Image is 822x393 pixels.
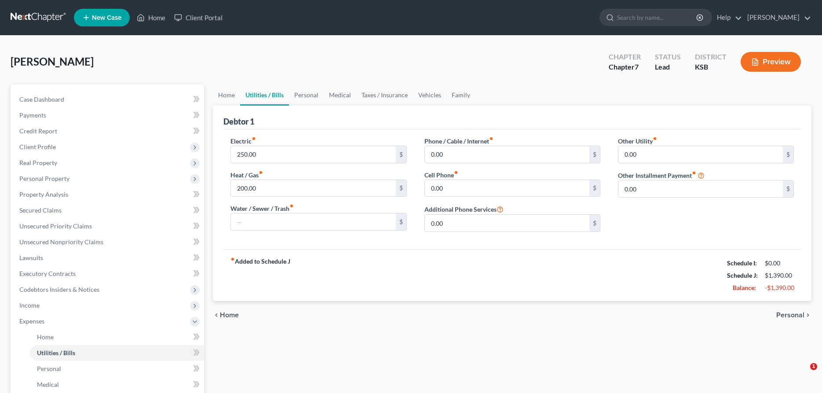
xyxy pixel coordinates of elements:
[19,127,57,135] span: Credit Report
[19,175,69,182] span: Personal Property
[741,52,801,72] button: Preview
[655,62,681,72] div: Lead
[776,312,804,319] span: Personal
[733,284,756,291] strong: Balance:
[30,377,204,393] a: Medical
[695,52,727,62] div: District
[12,202,204,218] a: Secured Claims
[259,170,263,175] i: fiber_manual_record
[425,180,589,197] input: --
[692,171,696,175] i: fiber_manual_record
[213,84,240,106] a: Home
[413,84,446,106] a: Vehicles
[765,271,794,280] div: $1,390.00
[396,213,406,230] div: $
[37,333,54,341] span: Home
[12,187,204,202] a: Property Analysis
[743,10,811,26] a: [PERSON_NAME]
[618,171,696,180] label: Other Installment Payment
[655,52,681,62] div: Status
[19,301,40,309] span: Income
[19,95,64,103] span: Case Dashboard
[289,84,324,106] a: Personal
[230,257,290,294] strong: Added to Schedule J
[424,136,493,146] label: Phone / Cable / Internet
[223,116,254,127] div: Debtor 1
[19,159,57,166] span: Real Property
[289,204,294,208] i: fiber_manual_record
[589,215,600,231] div: $
[19,238,103,246] span: Unsecured Nonpriority Claims
[19,111,46,119] span: Payments
[446,84,475,106] a: Family
[30,329,204,345] a: Home
[425,215,589,231] input: --
[30,361,204,377] a: Personal
[776,312,811,319] button: Personal chevron_right
[37,381,59,388] span: Medical
[12,250,204,266] a: Lawsuits
[19,143,56,151] span: Client Profile
[19,191,68,198] span: Property Analysis
[695,62,727,72] div: KSB
[765,283,794,292] div: -$1,390.00
[37,349,75,356] span: Utilities / Bills
[240,84,289,106] a: Utilities / Bills
[12,123,204,139] a: Credit Report
[589,180,600,197] div: $
[213,312,220,319] i: chevron_left
[12,266,204,282] a: Executory Contracts
[231,146,395,163] input: --
[11,55,94,68] span: [PERSON_NAME]
[783,146,793,163] div: $
[783,180,793,197] div: $
[609,52,641,62] div: Chapter
[170,10,227,26] a: Client Portal
[37,365,61,372] span: Personal
[792,363,813,384] iframe: Intercom live chat
[230,204,294,213] label: Water / Sewer / Trash
[324,84,356,106] a: Medical
[230,136,256,146] label: Electric
[230,170,263,180] label: Heat / Gas
[220,312,239,319] span: Home
[19,317,44,325] span: Expenses
[30,345,204,361] a: Utilities / Bills
[12,234,204,250] a: Unsecured Nonpriority Claims
[356,84,413,106] a: Taxes / Insurance
[132,10,170,26] a: Home
[618,146,783,163] input: --
[252,136,256,141] i: fiber_manual_record
[231,180,395,197] input: --
[765,259,794,268] div: $0.00
[589,146,600,163] div: $
[618,136,657,146] label: Other Utility
[424,170,458,180] label: Cell Phone
[617,9,698,26] input: Search by name...
[230,257,235,261] i: fiber_manual_record
[712,10,742,26] a: Help
[609,62,641,72] div: Chapter
[12,92,204,107] a: Case Dashboard
[454,170,458,175] i: fiber_manual_record
[231,213,395,230] input: --
[425,146,589,163] input: --
[727,272,758,279] strong: Schedule J:
[727,259,757,267] strong: Schedule I:
[396,146,406,163] div: $
[635,62,639,71] span: 7
[19,254,43,261] span: Lawsuits
[19,286,99,293] span: Codebtors Insiders & Notices
[19,206,62,214] span: Secured Claims
[213,312,239,319] button: chevron_left Home
[12,107,204,123] a: Payments
[424,204,504,214] label: Additional Phone Services
[618,180,783,197] input: --
[12,218,204,234] a: Unsecured Priority Claims
[19,222,92,230] span: Unsecured Priority Claims
[804,312,811,319] i: chevron_right
[396,180,406,197] div: $
[653,136,657,141] i: fiber_manual_record
[92,15,121,21] span: New Case
[19,270,76,277] span: Executory Contracts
